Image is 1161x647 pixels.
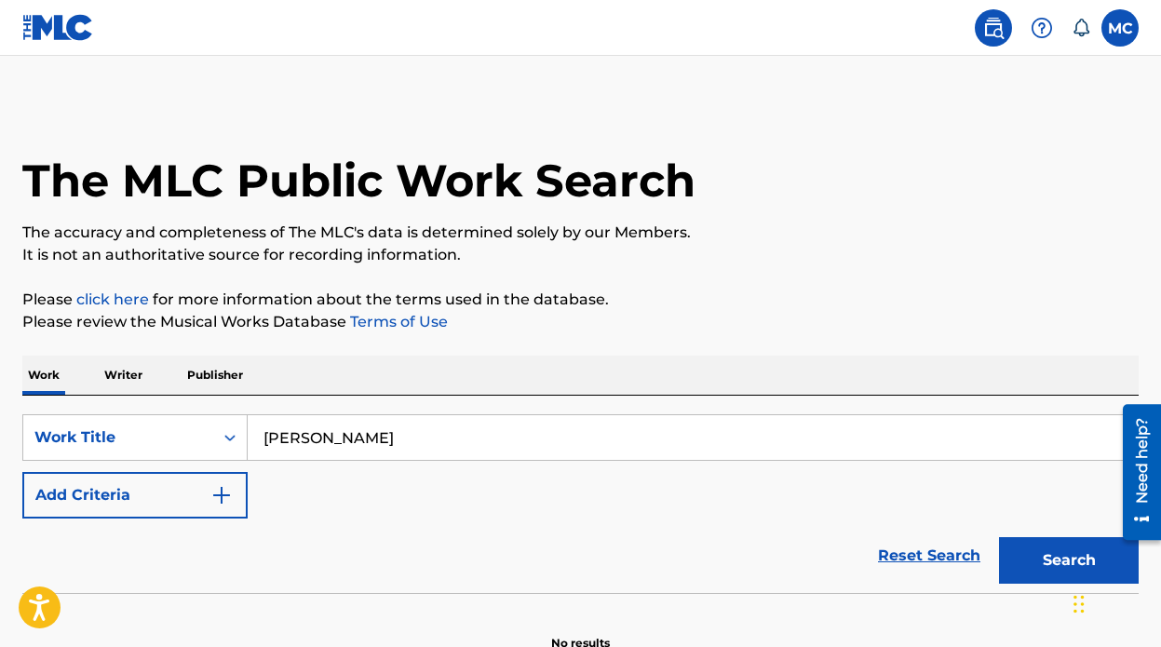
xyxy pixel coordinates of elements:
h1: The MLC Public Work Search [22,153,695,209]
iframe: Chat Widget [1068,558,1161,647]
p: The accuracy and completeness of The MLC's data is determined solely by our Members. [22,222,1139,244]
p: It is not an authoritative source for recording information. [22,244,1139,266]
button: Add Criteria [22,472,248,519]
p: Writer [99,356,148,395]
a: click here [76,290,149,308]
img: help [1031,17,1053,39]
form: Search Form [22,414,1139,593]
p: Please for more information about the terms used in the database. [22,289,1139,311]
p: Work [22,356,65,395]
a: Reset Search [869,535,990,576]
img: 9d2ae6d4665cec9f34b9.svg [210,484,233,506]
div: Work Title [34,426,202,449]
div: Notifications [1072,19,1090,37]
div: User Menu [1101,9,1139,47]
a: Terms of Use [346,313,448,330]
iframe: Resource Center [1109,398,1161,547]
a: Public Search [975,9,1012,47]
img: search [982,17,1005,39]
div: Drag [1073,576,1085,632]
p: Please review the Musical Works Database [22,311,1139,333]
button: Search [999,537,1139,584]
img: MLC Logo [22,14,94,41]
p: Publisher [182,356,249,395]
div: Help [1023,9,1060,47]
